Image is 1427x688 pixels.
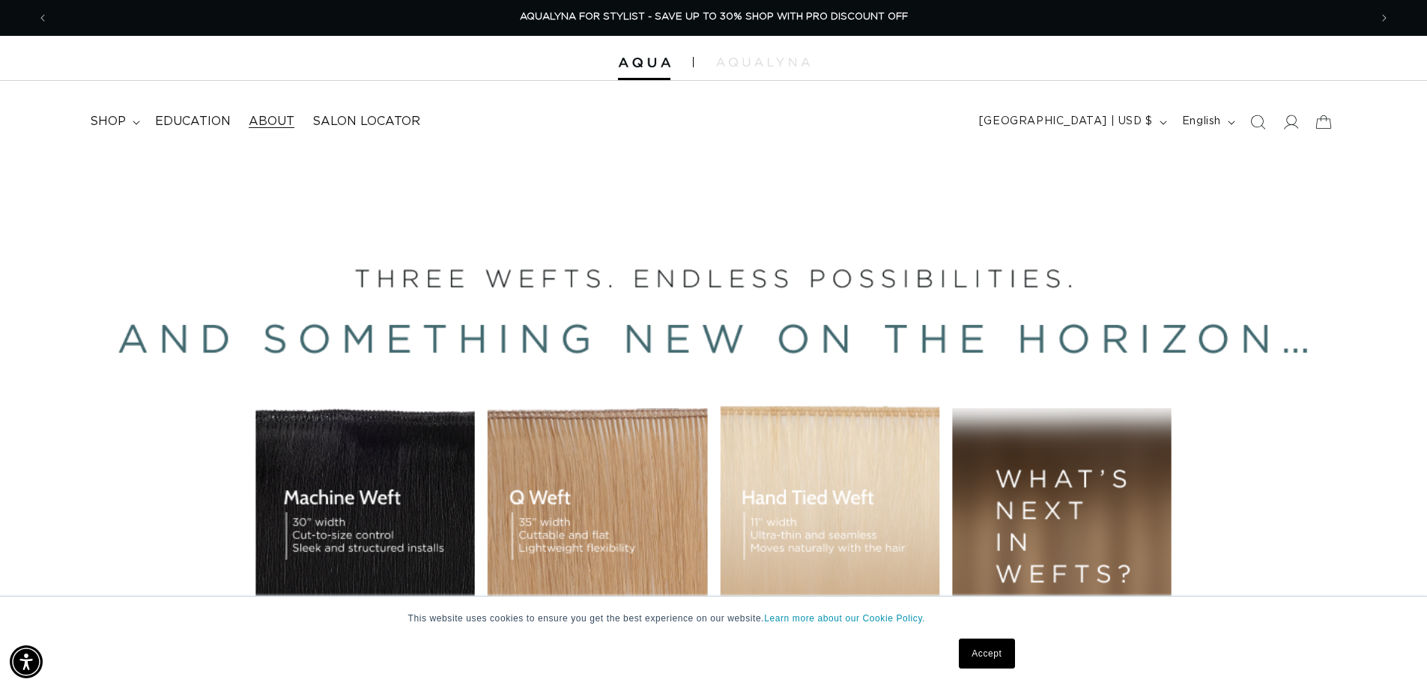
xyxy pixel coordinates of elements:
a: Salon Locator [303,105,429,138]
a: Learn more about our Cookie Policy. [764,613,925,624]
button: Previous announcement [26,4,59,32]
div: Accessibility Menu [10,645,43,678]
span: [GEOGRAPHIC_DATA] | USD $ [979,114,1153,130]
span: Education [155,114,231,130]
span: Salon Locator [312,114,420,130]
button: English [1173,108,1241,136]
p: This website uses cookies to ensure you get the best experience on our website. [408,612,1019,625]
span: AQUALYNA FOR STYLIST - SAVE UP TO 30% SHOP WITH PRO DISCOUNT OFF [520,12,908,22]
a: Accept [959,639,1014,669]
span: About [249,114,294,130]
button: Next announcement [1368,4,1401,32]
img: aqualyna.com [716,58,810,67]
button: [GEOGRAPHIC_DATA] | USD $ [970,108,1173,136]
summary: Search [1241,106,1274,138]
img: Aqua Hair Extensions [618,58,670,68]
summary: shop [81,105,146,138]
span: shop [90,114,126,130]
a: About [240,105,303,138]
span: English [1182,114,1221,130]
a: Education [146,105,240,138]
